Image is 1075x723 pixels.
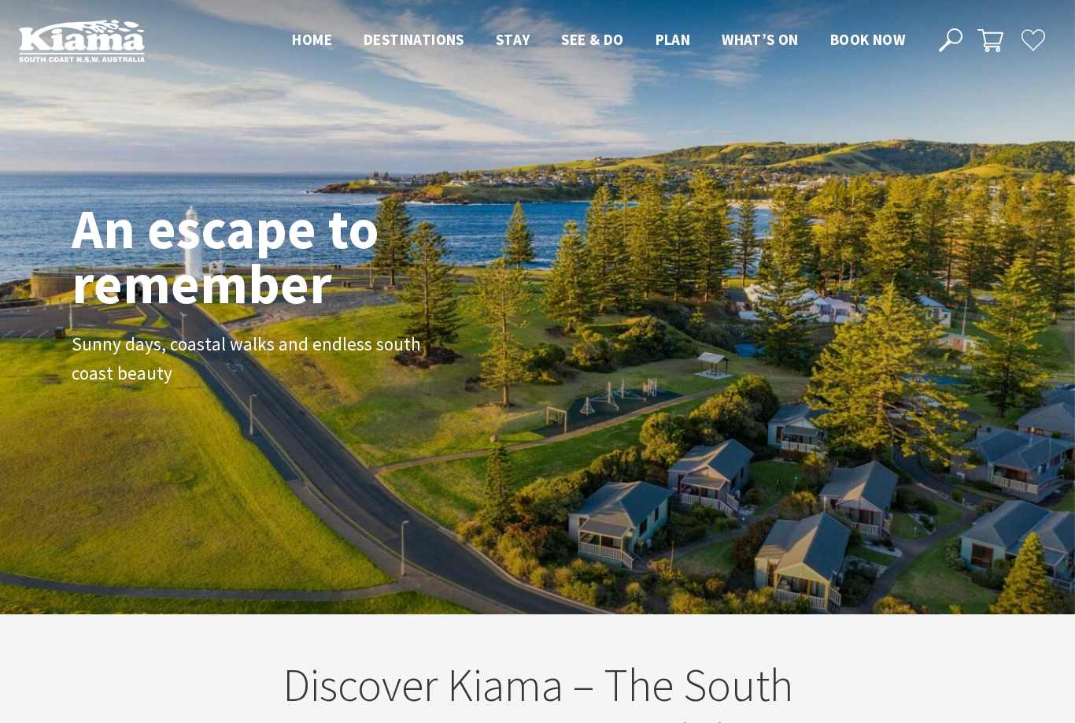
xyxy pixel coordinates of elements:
span: What’s On [722,30,799,49]
span: See & Do [561,30,623,49]
span: Stay [496,30,530,49]
img: Kiama Logo [19,19,145,62]
h1: An escape to remember [72,201,504,311]
p: Sunny days, coastal walks and endless south coast beauty [72,330,426,388]
nav: Main Menu [276,28,921,54]
span: Plan [656,30,691,49]
span: Destinations [364,30,464,49]
span: Home [292,30,332,49]
span: Book now [830,30,905,49]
